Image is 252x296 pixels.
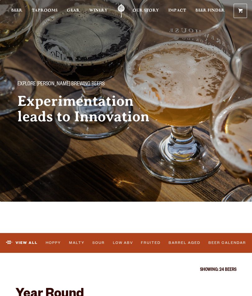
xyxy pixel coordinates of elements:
a: Impact [168,4,186,18]
span: Explore [PERSON_NAME] Brewing Beers [17,80,105,88]
a: Beer Calendar [206,236,248,249]
span: Beer Finder [195,8,225,13]
span: Impact [168,8,186,13]
span: Beer [11,8,22,13]
a: Low ABV [111,236,135,249]
a: Gear [67,4,80,18]
a: Taprooms [32,4,58,18]
a: Barrel Aged [167,236,203,249]
a: Sour [91,236,107,249]
a: Fruited [139,236,163,249]
a: Hoppy [44,236,63,249]
span: Taprooms [32,8,58,13]
a: Our Story [133,4,159,18]
a: View All [4,236,40,249]
span: Our Story [133,8,159,13]
a: Odell Home [114,4,129,18]
h2: Experimentation leads to Innovation [17,93,152,124]
span: Winery [89,8,108,13]
span: Gear [67,8,80,13]
a: Beer Finder [195,4,225,18]
p: Showing: 24 Beers [16,268,236,273]
a: Winery [89,4,108,18]
a: Beer [11,4,22,18]
a: Malty [67,236,86,249]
